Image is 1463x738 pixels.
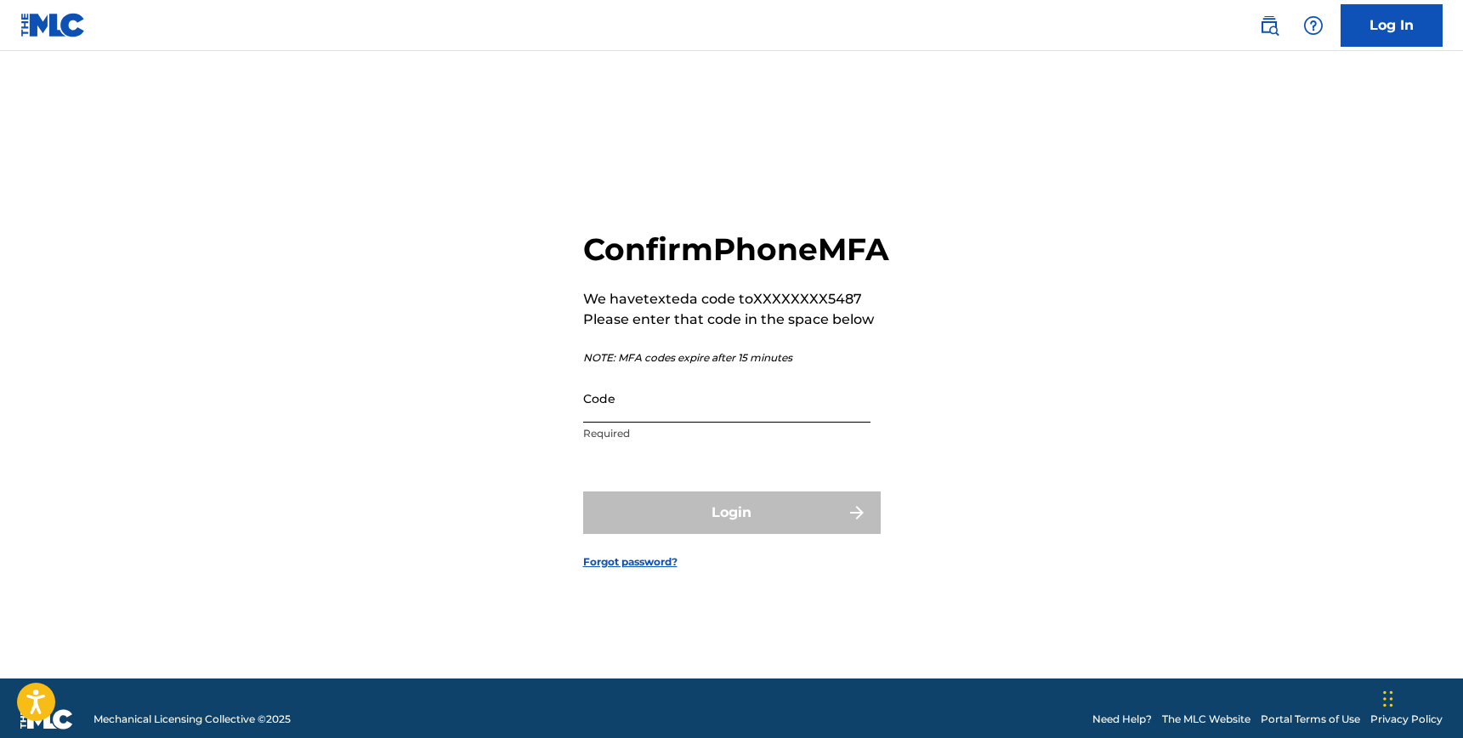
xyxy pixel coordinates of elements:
a: Public Search [1252,9,1286,43]
a: Forgot password? [583,554,678,570]
a: The MLC Website [1162,712,1250,727]
img: search [1259,15,1279,36]
p: We have texted a code to XXXXXXXX5487 [583,289,889,309]
p: NOTE: MFA codes expire after 15 minutes [583,350,889,366]
img: help [1303,15,1324,36]
p: Required [583,426,870,441]
iframe: Chat Widget [1378,656,1463,738]
img: logo [20,709,73,729]
a: Privacy Policy [1370,712,1443,727]
span: Mechanical Licensing Collective © 2025 [94,712,291,727]
div: Help [1296,9,1330,43]
a: Portal Terms of Use [1261,712,1360,727]
h2: Confirm Phone MFA [583,230,889,269]
img: MLC Logo [20,13,86,37]
div: Drag [1383,673,1393,724]
a: Log In [1341,4,1443,47]
p: Please enter that code in the space below [583,309,889,330]
a: Need Help? [1092,712,1152,727]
